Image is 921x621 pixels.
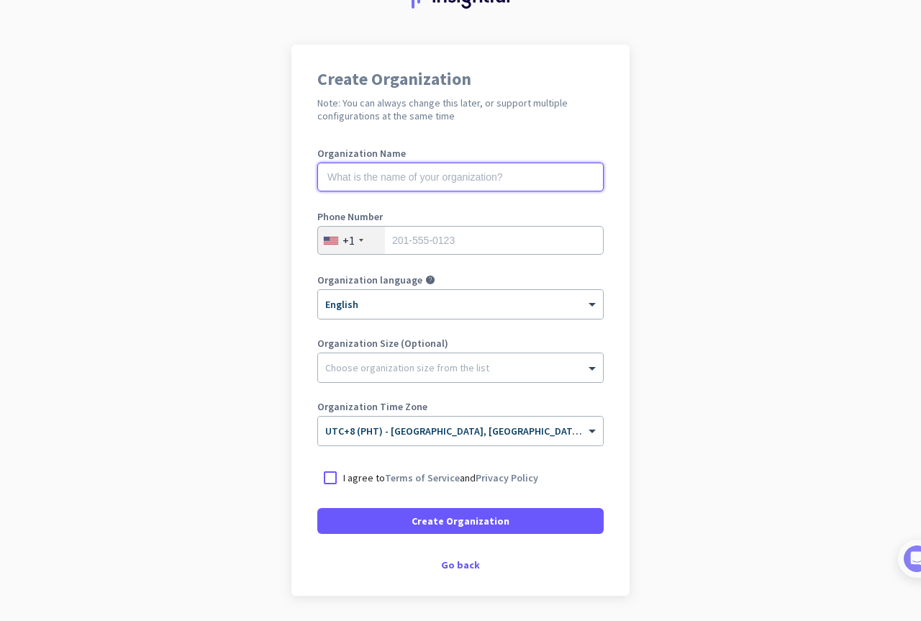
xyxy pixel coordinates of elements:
[317,71,604,88] h1: Create Organization
[317,275,422,285] label: Organization language
[317,212,604,222] label: Phone Number
[317,508,604,534] button: Create Organization
[317,148,604,158] label: Organization Name
[342,233,355,248] div: +1
[317,560,604,570] div: Go back
[385,471,460,484] a: Terms of Service
[317,96,604,122] h2: Note: You can always change this later, or support multiple configurations at the same time
[425,275,435,285] i: help
[317,226,604,255] input: 201-555-0123
[412,514,509,528] span: Create Organization
[317,338,604,348] label: Organization Size (Optional)
[476,471,538,484] a: Privacy Policy
[317,163,604,191] input: What is the name of your organization?
[317,402,604,412] label: Organization Time Zone
[343,471,538,485] p: I agree to and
